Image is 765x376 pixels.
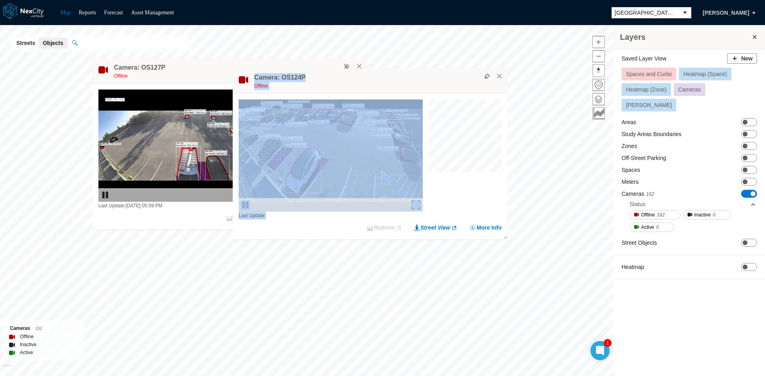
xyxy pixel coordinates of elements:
h3: Layers [620,31,751,43]
span: Street View [420,224,450,232]
img: svg%3e [344,64,349,69]
button: [PERSON_NAME] [622,99,676,111]
span: 162 [646,191,654,197]
a: Forecast [104,10,123,16]
span: Heatmap (Zone) [626,86,667,93]
button: Active0 [630,222,674,232]
label: Areas [622,118,636,126]
div: Cameras [10,324,78,333]
a: Street View [414,224,457,232]
button: Reset bearing to north [592,64,605,77]
span: Heatmap (Space) [683,71,727,77]
button: Spaces and Curbs [622,68,676,80]
label: Off-Street Parking [622,154,666,162]
label: Active [20,349,33,357]
label: Street Objects [622,239,657,247]
label: Inactive [20,341,36,349]
span: Offline [114,73,127,79]
button: Zoom in [592,36,605,48]
a: Mapbox homepage [4,364,13,374]
span: Offline [254,83,268,89]
span: 0 [713,211,716,219]
img: video [239,99,423,212]
span: Offline [641,211,655,219]
span: New [741,55,753,62]
button: Close popup [356,63,363,70]
span: More Info [477,224,502,232]
button: Layers management [592,93,605,105]
div: Last Update: [239,212,423,220]
img: play [241,200,250,210]
button: select [679,7,691,18]
span: Streets [16,39,35,47]
span: Objects [43,39,63,47]
label: Heatmap [622,263,644,271]
label: Spaces [622,166,640,174]
button: Heatmap (Zone) [622,83,671,96]
span: 162 [657,211,665,219]
span: Zoom out [593,51,604,62]
div: 1 [604,339,612,347]
button: Heatmap (Space) [679,68,732,80]
span: Inactive [694,211,711,219]
div: Status [630,200,645,208]
h4: Camera: OS127P [114,63,165,72]
div: Status [630,198,756,210]
span: 0 [656,223,659,231]
span: 162 [35,326,42,331]
button: [PERSON_NAME] [694,6,758,19]
span: Active [641,223,654,231]
button: Inactive0 [683,210,731,220]
span: Reset bearing to north [593,65,604,76]
img: svg%3e [484,74,490,79]
button: Close popup [496,73,503,80]
img: video [98,90,282,202]
span: Zoom in [593,36,604,48]
button: Objects [39,37,67,49]
canvas: Map [429,99,506,177]
span: Spaces and Curbs [626,71,672,77]
label: Zones [622,142,637,150]
a: Asset Management [131,10,174,16]
h4: Camera: OS124P [254,73,306,82]
span: [PERSON_NAME] [703,9,749,17]
a: Reports [79,10,96,16]
label: Offline [20,333,33,341]
button: Zoom out [592,50,605,62]
button: More Info [469,224,502,232]
a: Map [61,10,71,16]
label: Saved Layer View [622,55,667,62]
div: Last Update: [DATE] 05:59 PM [98,202,282,210]
span: [PERSON_NAME] [626,102,672,108]
span: [GEOGRAPHIC_DATA][PERSON_NAME] [615,9,675,17]
img: expand [411,200,421,210]
button: New [727,53,757,64]
button: Cameras [674,83,705,96]
label: Study Areas Boundaries [622,130,681,138]
button: Streets [12,37,39,49]
label: Cameras [622,190,654,198]
button: Key metrics [592,107,605,120]
button: Offline162 [630,210,681,220]
span: Cameras [678,86,701,93]
button: Home [592,79,605,91]
img: play [100,190,110,200]
label: Meters [622,178,639,186]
